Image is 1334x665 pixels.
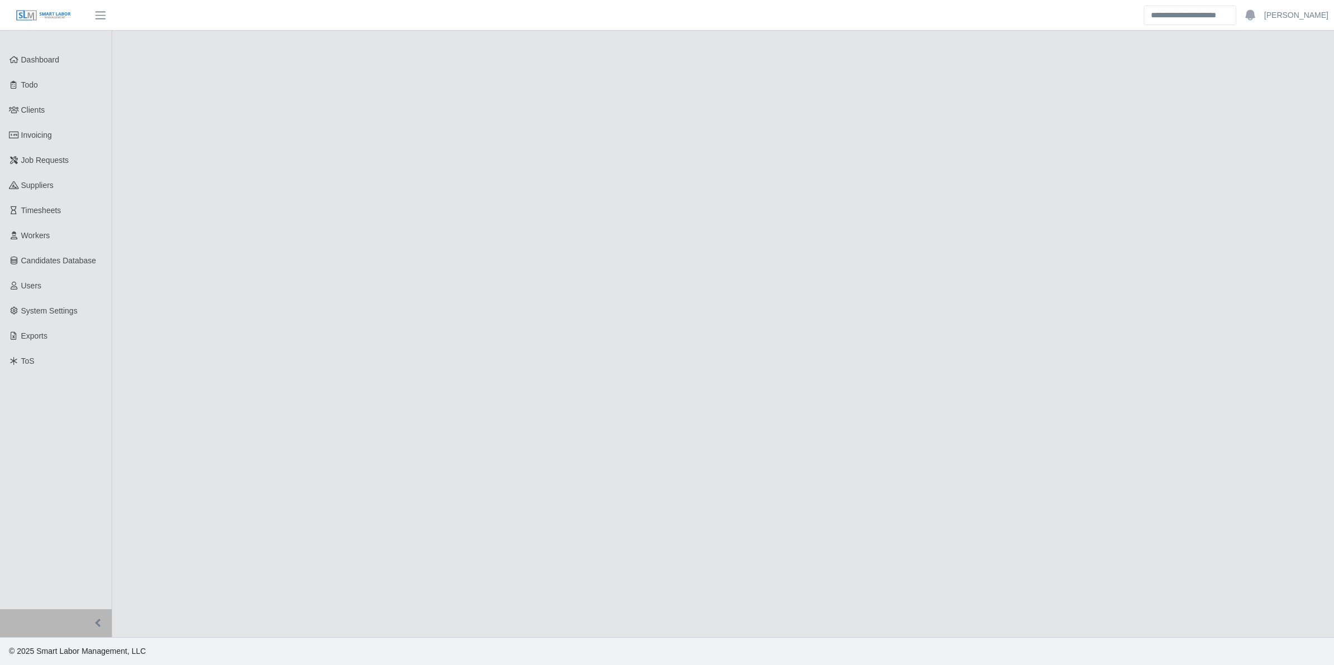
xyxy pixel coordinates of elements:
[16,9,71,22] img: SLM Logo
[21,206,61,215] span: Timesheets
[1264,9,1328,21] a: [PERSON_NAME]
[21,131,52,139] span: Invoicing
[1144,6,1236,25] input: Search
[21,306,78,315] span: System Settings
[21,356,35,365] span: ToS
[21,281,42,290] span: Users
[21,231,50,240] span: Workers
[21,55,60,64] span: Dashboard
[9,647,146,656] span: © 2025 Smart Labor Management, LLC
[21,256,97,265] span: Candidates Database
[21,181,54,190] span: Suppliers
[21,80,38,89] span: Todo
[21,331,47,340] span: Exports
[21,156,69,165] span: Job Requests
[21,105,45,114] span: Clients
